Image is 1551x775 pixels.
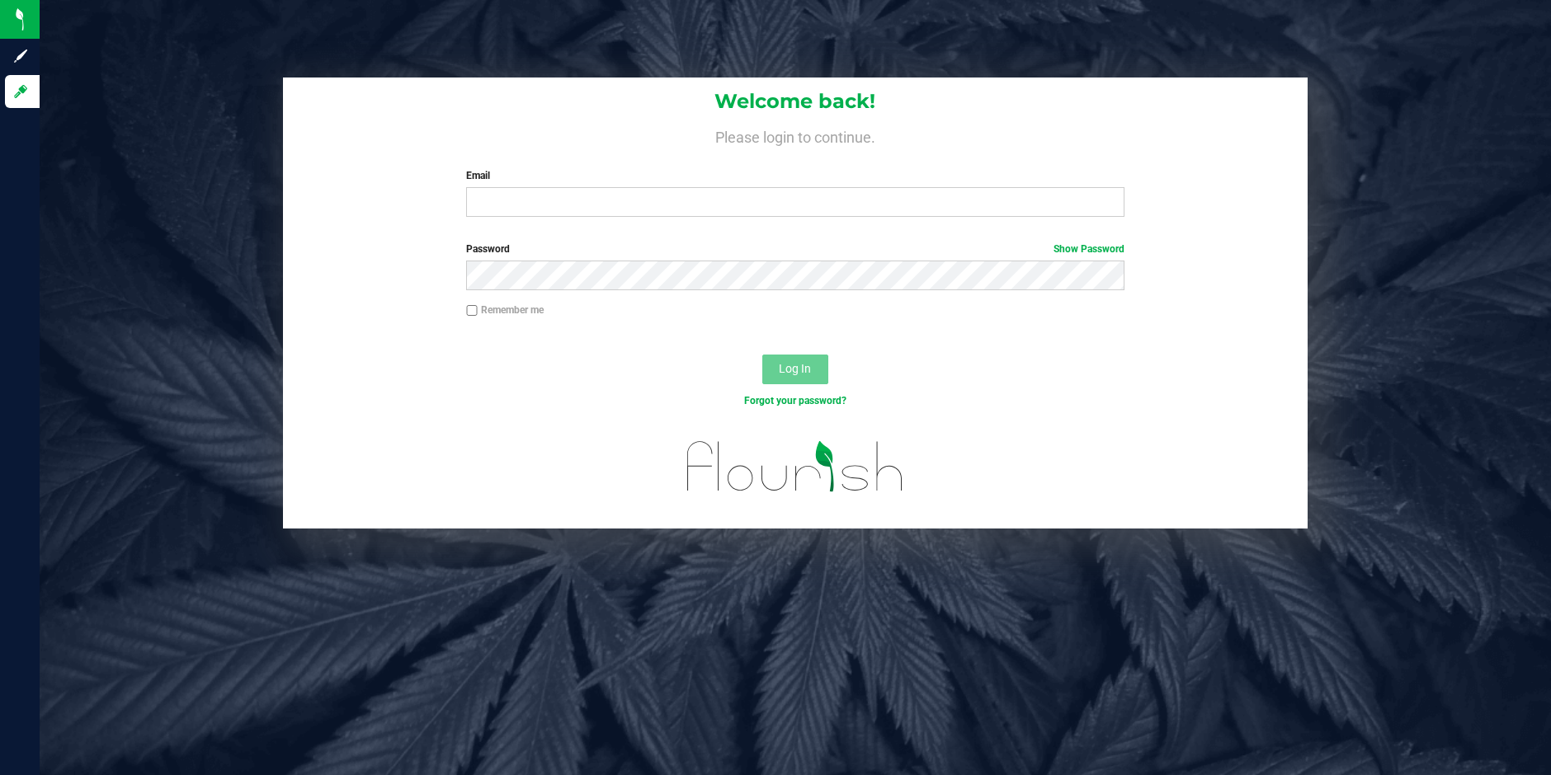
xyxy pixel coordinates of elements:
[1054,243,1124,255] a: Show Password
[667,425,923,508] img: flourish_logo.svg
[283,125,1307,145] h4: Please login to continue.
[466,168,1124,183] label: Email
[466,303,544,317] label: Remember me
[779,362,811,375] span: Log In
[12,83,29,100] inline-svg: Log in
[466,305,478,317] input: Remember me
[466,243,510,255] span: Password
[744,395,846,406] a: Forgot your password?
[12,48,29,64] inline-svg: Sign up
[283,91,1307,112] h1: Welcome back!
[762,355,828,384] button: Log In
